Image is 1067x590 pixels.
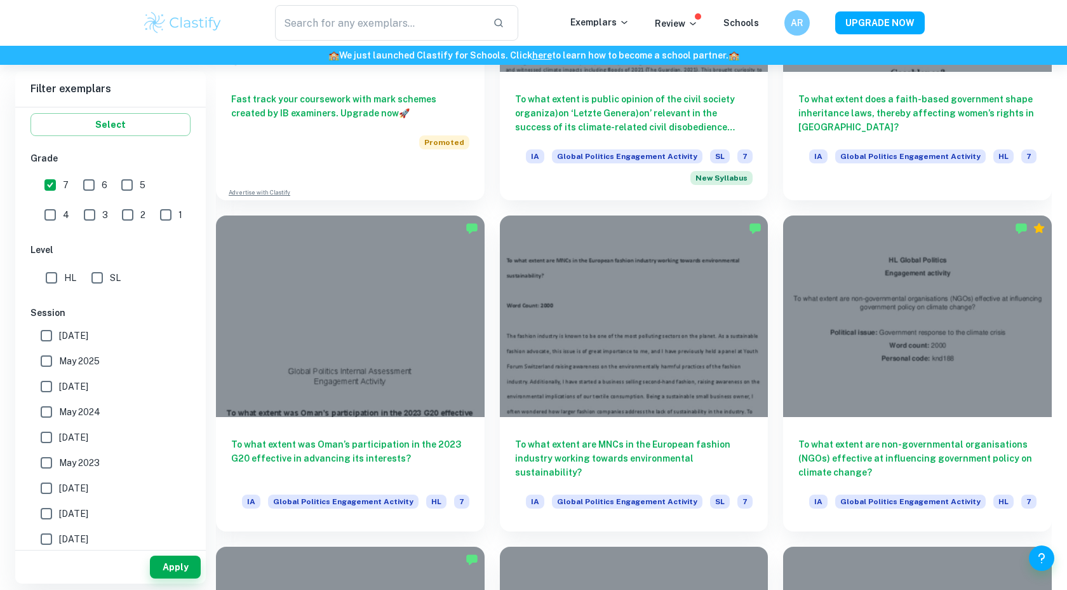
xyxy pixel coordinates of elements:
span: 7 [63,178,69,192]
h6: To what extent are non-governmental organisations (NGOs) effective at influencing government poli... [798,437,1037,479]
span: SL [710,149,730,163]
span: May 2023 [59,456,100,470]
h6: To what extent are MNCs in the European fashion industry working towards environmental sustainabi... [515,437,753,479]
span: 🏫 [328,50,339,60]
button: UPGRADE NOW [835,11,925,34]
span: Global Politics Engagement Activity [552,495,702,509]
h6: Session [30,306,191,320]
button: Apply [150,556,201,579]
span: 5 [140,178,145,192]
span: New Syllabus [690,171,753,185]
h6: Grade [30,151,191,165]
span: 2 [140,208,145,222]
span: 1 [178,208,182,222]
img: Marked [466,553,478,566]
span: May 2024 [59,405,100,419]
span: IA [809,495,828,509]
span: 7 [1021,149,1037,163]
span: Global Politics Engagement Activity [835,149,986,163]
span: [DATE] [59,532,88,546]
span: [DATE] [59,329,88,343]
span: Global Politics Engagement Activity [835,495,986,509]
span: 🚀 [399,108,410,118]
span: SL [110,271,121,285]
img: Marked [466,222,478,235]
h6: We just launched Clastify for Schools. Click to learn how to become a school partner. [3,48,1064,62]
div: Starting from the May 2026 session, the Global Politics Engagement Activity requirements have cha... [690,171,753,185]
h6: Fast track your coursework with mark schemes created by IB examiners. Upgrade now [231,92,469,120]
span: Promoted [419,135,469,149]
h6: AR [790,16,805,30]
a: To what extent are non-governmental organisations (NGOs) effective at influencing government poli... [783,216,1052,532]
span: IA [526,495,544,509]
span: 7 [1021,495,1037,509]
img: Marked [749,222,762,235]
input: Search for any exemplars... [275,5,483,41]
a: To what extent are MNCs in the European fashion industry working towards environmental sustainabi... [500,216,768,532]
a: Advertise with Clastify [229,188,290,197]
a: here [532,50,552,60]
span: May 2025 [59,354,100,368]
h6: To what extent is public opinion of the civil society organiza)on ‘Letzte Genera)on’ relevant in ... [515,92,753,134]
p: Exemplars [570,15,629,29]
span: IA [809,149,828,163]
div: Premium [1033,222,1045,235]
a: To what extent was Oman’s participation in the 2023 G20 effective in advancing its interests?IAGl... [216,216,485,532]
img: Marked [1015,222,1028,235]
h6: To what extent does a faith-based government shape inheritance laws, thereby affecting women’s ri... [798,92,1037,134]
span: [DATE] [59,380,88,394]
span: 🏫 [728,50,739,60]
span: HL [426,495,446,509]
button: AR [784,10,810,36]
a: Schools [723,18,759,28]
span: [DATE] [59,430,88,444]
span: HL [993,149,1014,163]
span: IA [242,495,260,509]
span: 4 [63,208,69,222]
span: IA [526,149,544,163]
span: SL [710,495,730,509]
h6: To what extent was Oman’s participation in the 2023 G20 effective in advancing its interests? [231,437,469,479]
img: Clastify logo [142,10,223,36]
span: HL [64,271,76,285]
h6: Filter exemplars [15,71,206,107]
span: 3 [102,208,108,222]
button: Help and Feedback [1029,545,1054,571]
button: Select [30,113,191,136]
span: 7 [737,149,753,163]
span: Global Politics Engagement Activity [552,149,702,163]
span: [DATE] [59,507,88,521]
span: 7 [737,495,753,509]
h6: Level [30,243,191,257]
span: Global Politics Engagement Activity [268,495,419,509]
span: [DATE] [59,481,88,495]
span: 6 [102,178,107,192]
span: HL [993,495,1014,509]
span: 7 [454,495,469,509]
p: Review [655,17,698,31]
